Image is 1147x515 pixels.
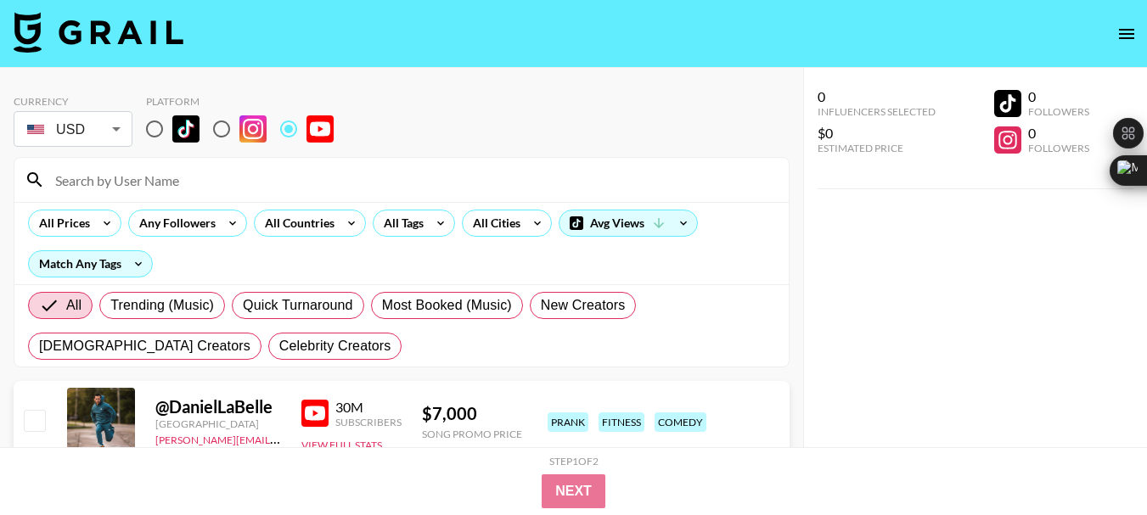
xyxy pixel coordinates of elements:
iframe: Drift Widget Chat Controller [1062,430,1127,495]
div: All Prices [29,210,93,236]
div: Any Followers [129,210,219,236]
button: Next [542,474,605,508]
img: Instagram [239,115,267,143]
span: Celebrity Creators [279,336,391,356]
span: All [66,295,82,316]
div: All Tags [374,210,427,236]
div: prank [548,412,588,432]
a: [PERSON_NAME][EMAIL_ADDRESS][DOMAIN_NAME] [155,430,407,446]
div: Step 1 of 2 [549,455,599,467]
span: Trending (Music) [110,295,214,316]
div: Currency [14,95,132,108]
div: Platform [146,95,347,108]
span: Quick Turnaround [243,295,353,316]
button: open drawer [1110,17,1144,51]
div: fitness [599,412,644,432]
div: Estimated Price [818,142,936,154]
img: Grail Talent [14,12,183,53]
div: @ DanielLaBelle [155,396,281,417]
input: Search by User Name [45,166,779,193]
div: Song Promo Price [422,428,522,440]
div: $ 7,000 [422,403,522,424]
div: All Countries [255,210,338,236]
div: USD [17,115,129,144]
div: Match Any Tags [29,251,152,277]
div: 30M [335,399,402,416]
div: Avg Views [559,210,697,236]
button: View Full Stats [301,439,382,451]
img: YouTube [301,400,329,427]
div: Followers [1028,142,1089,154]
div: Influencers Selected [818,105,936,118]
span: Most Booked (Music) [382,295,512,316]
div: [GEOGRAPHIC_DATA] [155,417,281,430]
div: Followers [1028,105,1089,118]
div: 0 [818,88,936,105]
div: All Cities [463,210,524,236]
div: Subscribers [335,416,402,428]
span: [DEMOGRAPHIC_DATA] Creators [39,336,250,356]
div: comedy [655,412,706,432]
div: $0 [818,125,936,142]
span: New Creators [541,295,626,316]
img: TikTok [172,115,200,143]
img: YouTube [306,115,334,143]
div: 0 [1028,88,1089,105]
div: 0 [1028,125,1089,142]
